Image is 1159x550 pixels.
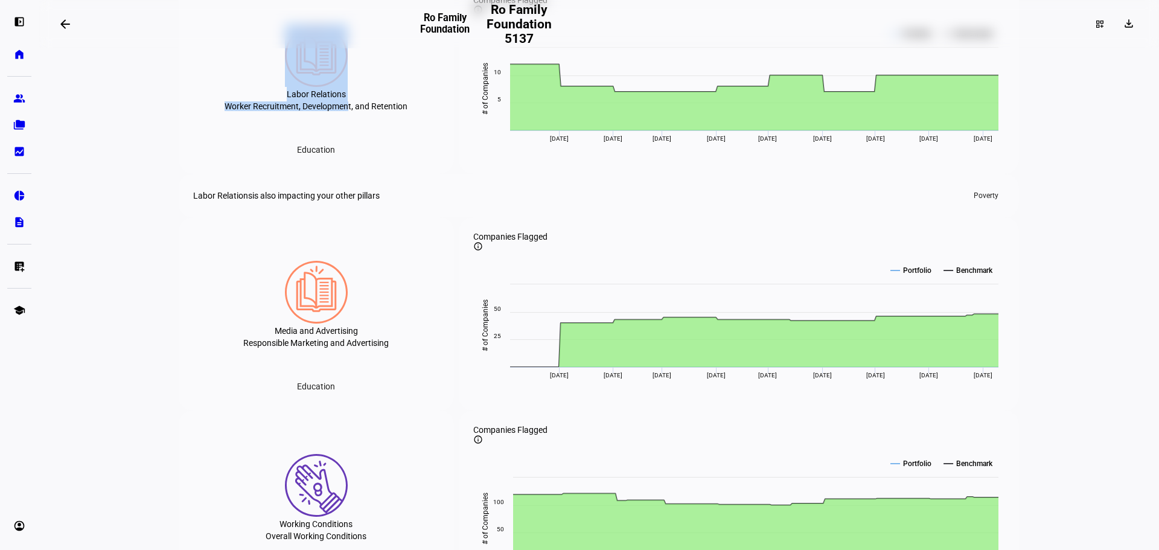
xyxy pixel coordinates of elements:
img: poverty.colored.svg [285,454,348,517]
span: [DATE] [974,135,992,142]
eth-mat-symbol: description [13,216,25,228]
eth-mat-symbol: list_alt_add [13,260,25,272]
eth-mat-symbol: school [13,304,25,316]
img: education.colored.svg [285,24,348,87]
text: # of Companies [481,63,490,115]
mat-icon: info_outline [473,435,483,444]
span: [DATE] [866,372,885,379]
div: Education [287,377,345,396]
span: [DATE] [604,135,622,142]
eth-mat-symbol: group [13,92,25,104]
div: Companies Flagged [473,425,1004,435]
div: Poverty [968,188,1004,203]
span: [DATE] [758,372,777,379]
div: Overall Working Conditions [266,531,366,541]
eth-mat-symbol: folder_copy [13,119,25,131]
span: [DATE] [653,135,671,142]
img: education.colored.svg [285,261,348,324]
eth-mat-symbol: pie_chart [13,190,25,202]
span: [DATE] [813,372,832,379]
text: 50 [497,526,504,532]
a: description [7,210,31,234]
eth-mat-symbol: bid_landscape [13,145,25,158]
span: [DATE] [653,372,671,379]
a: pie_chart [7,184,31,208]
span: [DATE] [866,135,885,142]
text: 25 [494,333,501,339]
text: # of Companies [481,299,490,351]
span: [DATE] [707,372,726,379]
span: [DATE] [707,135,726,142]
div: Companies Flagged [473,232,1004,241]
mat-icon: info_outline [473,241,483,251]
text: Portfolio [903,266,931,275]
mat-icon: download [1123,18,1135,30]
div: Responsible Marketing and Advertising [243,338,389,348]
span: Labor Relations [193,191,252,200]
a: group [7,86,31,110]
mat-icon: dashboard_customize [1095,19,1105,29]
eth-mat-symbol: account_circle [13,520,25,532]
text: Benchmark [956,459,993,468]
h3: Ro Family Foundation [417,12,473,45]
text: # of Companies [481,493,490,545]
text: 10 [494,69,501,75]
span: [DATE] [550,372,569,379]
eth-mat-symbol: home [13,48,25,60]
span: [DATE] [758,135,777,142]
text: 100 [493,499,504,505]
div: Education [287,140,345,159]
a: folder_copy [7,113,31,137]
div: is also impacting your other pillars [193,191,380,200]
mat-icon: arrow_backwards [58,17,72,31]
text: 5 [497,96,501,103]
eth-mat-symbol: left_panel_open [13,16,25,28]
div: Labor Relations [287,87,346,101]
h2: Ro Family Foundation 5137 [473,2,566,46]
span: [DATE] [974,372,992,379]
text: 50 [494,305,501,312]
span: [DATE] [813,135,832,142]
div: Media and Advertising [275,324,358,338]
span: [DATE] [550,135,569,142]
a: home [7,42,31,66]
a: bid_landscape [7,139,31,164]
span: [DATE] [604,372,622,379]
div: Working Conditions [279,517,353,531]
div: Worker Recruitment, Development, and Retention [225,101,407,111]
span: [DATE] [919,372,938,379]
text: Portfolio [903,459,931,468]
text: Benchmark [956,266,993,275]
span: [DATE] [919,135,938,142]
